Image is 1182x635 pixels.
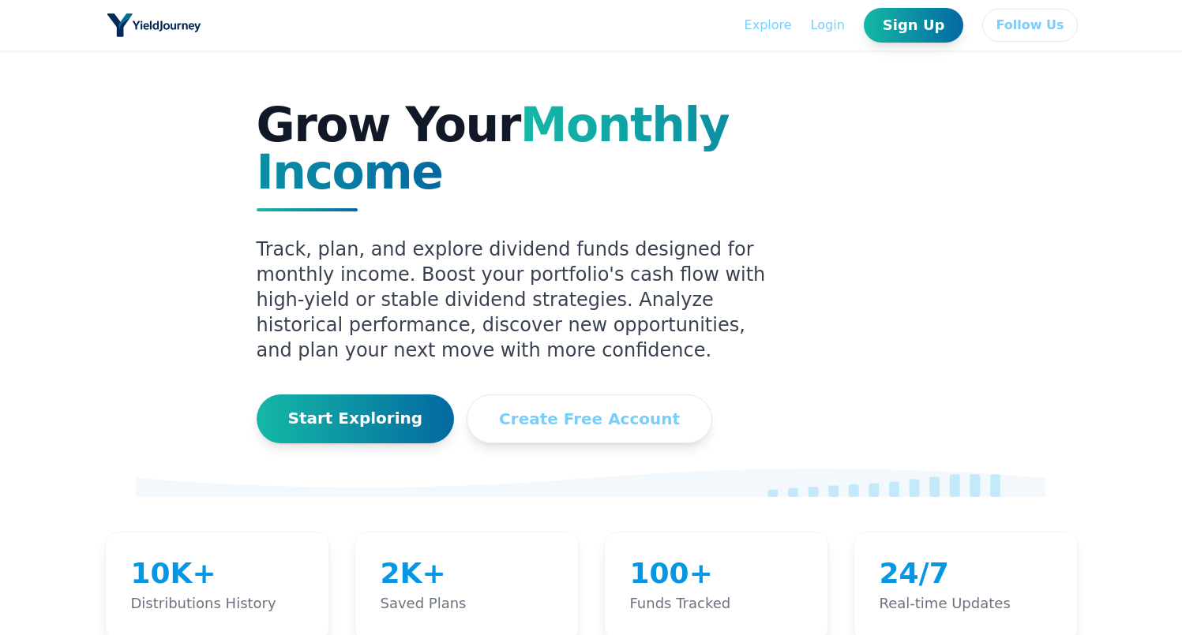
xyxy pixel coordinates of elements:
[257,237,787,363] p: Track, plan, and explore dividend funds designed for monthly income. Boost your portfolio's cash ...
[257,101,926,196] h1: Grow Your
[257,394,455,443] a: Start Exploring
[381,592,553,614] div: Saved Plans
[982,9,1077,42] a: Follow Us
[745,16,792,35] a: Explore
[864,8,964,43] a: Sign Up
[467,394,712,443] a: Create Free Account
[131,592,303,614] div: Distributions History
[880,592,1052,614] div: Real-time Updates
[105,11,203,39] img: YieldJourney
[630,592,802,614] div: Funds Tracked
[257,97,730,200] span: Monthly Income
[630,558,802,589] div: 100+
[381,558,553,589] div: 2K+
[131,558,303,589] div: 10K+
[811,16,845,35] a: Login
[880,558,1052,589] div: 24/7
